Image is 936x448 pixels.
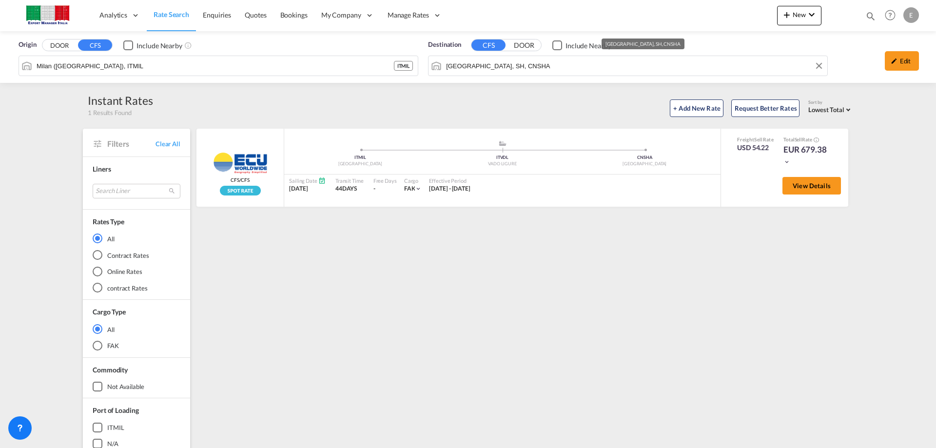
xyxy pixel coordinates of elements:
span: Help [882,7,898,23]
input: Search by Port [37,58,394,73]
span: New [781,11,818,19]
md-radio-button: FAK [93,341,180,351]
md-radio-button: All [93,324,180,334]
button: DOOR [507,40,541,51]
span: Enquiries [203,11,231,19]
md-icon: icon-chevron-down [806,9,818,20]
md-radio-button: Contract Rates [93,250,180,260]
img: 51022700b14f11efa3148557e262d94e.jpg [15,4,80,26]
md-radio-button: contract Rates [93,283,180,293]
div: icon-pencilEdit [885,51,919,71]
md-icon: Schedules Available [318,177,326,184]
div: 29 Sep 2025 - 14 Oct 2025 [429,185,470,193]
div: Cargo Type [93,307,126,317]
span: Commodity [93,366,128,374]
div: CNSHA [573,155,716,161]
div: [GEOGRAPHIC_DATA] [289,161,431,167]
button: CFS [78,39,112,51]
div: EUR 679.38 [783,144,832,167]
md-radio-button: All [93,234,180,243]
button: Spot Rates are dynamic & can fluctuate with time [812,136,819,143]
div: VADO LIGURE [431,161,574,167]
div: Total Rate [783,136,832,144]
div: Cargo [404,177,422,184]
button: View Details [782,177,841,195]
md-icon: icon-pencil [891,58,897,64]
div: not available [107,382,144,391]
span: [DATE] - [DATE] [429,185,470,192]
md-select: Select: Lowest Total [808,103,853,115]
div: USD 54.22 [737,143,774,153]
button: icon-plus 400-fgNewicon-chevron-down [777,6,821,25]
div: [DATE] [289,185,326,193]
div: Sailing Date [289,177,326,184]
md-checkbox: ITMIL [93,423,180,432]
md-icon: icon-chevron-down [415,185,422,192]
div: Help [882,7,903,24]
span: Destination [428,40,461,50]
span: Sell [795,136,802,142]
span: My Company [321,10,361,20]
div: Rates Type [93,217,124,227]
span: FAK [404,185,415,192]
div: [GEOGRAPHIC_DATA], SH, CNSHA [605,39,681,49]
span: View Details [793,182,831,190]
span: Liners [93,165,111,173]
span: Sell [754,136,762,142]
div: Effective Period [429,177,470,184]
md-input-container: Shanghai, SH, CNSHA [429,56,827,76]
div: Include Nearby [136,41,182,51]
input: Search by Port [446,58,822,73]
md-icon: icon-plus 400-fg [781,9,793,20]
div: ITMIL [289,155,431,161]
div: N/A [107,439,118,448]
md-checkbox: Checkbox No Ink [123,40,182,50]
img: ECU WORLDWIDE (UK) LTD. [209,152,272,174]
span: Origin [19,40,36,50]
button: + Add New Rate [670,99,723,117]
div: Sort by [808,99,853,106]
span: Bookings [280,11,308,19]
div: ITMIL [107,423,124,432]
button: Clear Input [812,58,826,73]
span: Quotes [245,11,266,19]
span: Filters [107,138,156,149]
div: Rollable available [220,186,261,195]
div: Include Nearby [565,41,611,51]
md-icon: icon-magnify [865,11,876,21]
div: Instant Rates [88,93,153,108]
span: CFS/CFS [231,176,250,183]
button: CFS [471,39,506,51]
div: Transit Time [335,177,364,184]
div: Free Days [373,177,397,184]
div: E [903,7,919,23]
span: Rate Search [154,10,189,19]
button: Request Better Rates [731,99,799,117]
div: - [373,185,375,193]
span: Analytics [99,10,127,20]
md-icon: icon-chevron-down [783,158,790,165]
div: 44DAYS [335,185,364,193]
span: Lowest Total [808,106,844,114]
md-input-container: Milan (Milano), ITMIL [19,56,418,76]
div: [GEOGRAPHIC_DATA] [573,161,716,167]
md-checkbox: Checkbox No Ink [552,40,611,50]
div: Freight Rate [737,136,774,143]
div: ITMIL [394,61,413,71]
button: DOOR [42,40,77,51]
span: Manage Rates [388,10,429,20]
md-icon: Unchecked: Ignores neighbouring ports when fetching rates.Checked : Includes neighbouring ports w... [184,41,192,49]
md-icon: assets/icons/custom/ship-fill.svg [497,141,508,146]
md-radio-button: Online Rates [93,267,180,276]
div: icon-magnify [865,11,876,25]
div: ITVDL [431,155,574,161]
span: 1 Results Found [88,108,132,117]
span: Port of Loading [93,406,139,414]
img: Spot_rate_v2.png [220,186,261,195]
span: Clear All [156,139,180,148]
